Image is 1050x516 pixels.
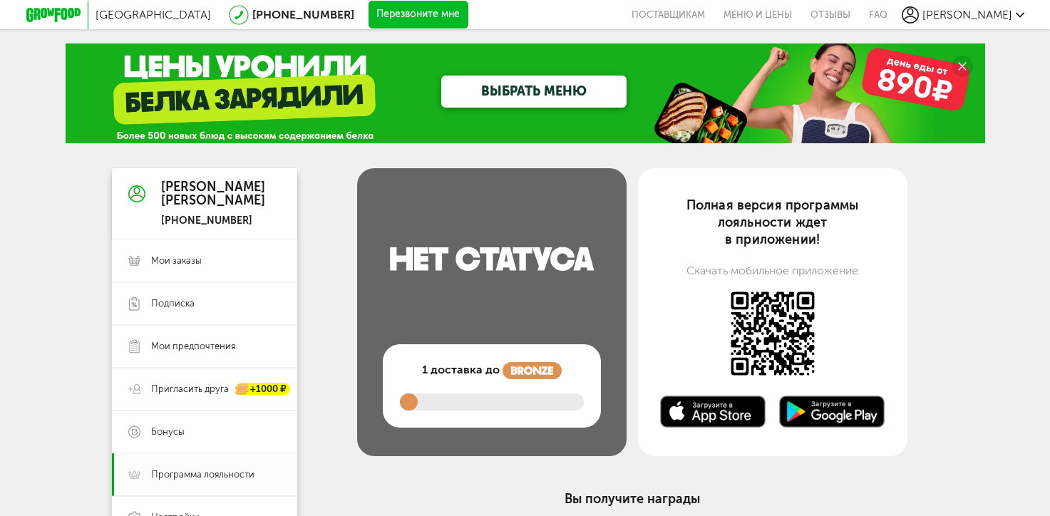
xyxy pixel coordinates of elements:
[503,362,562,379] img: программа лояльности GrowFood
[161,215,265,227] div: [PHONE_NUMBER]
[441,76,627,108] a: ВЫБРАТЬ МЕНЮ
[151,383,229,396] span: Пригласить друга
[686,264,858,277] span: Скачать мобильное приложение
[112,282,297,325] a: Подписка
[369,490,895,507] h2: Вы получите награды
[112,368,297,411] a: Пригласить друга +1000 ₽
[659,396,767,428] img: Доступно в AppStore
[112,325,297,368] a: Мои предпочтения
[96,8,211,21] span: [GEOGRAPHIC_DATA]
[112,453,297,496] a: Программа лояльности
[151,468,254,481] span: Программа лояльности
[151,297,195,310] span: Подписка
[778,396,886,428] img: Доступно в Google Play
[161,180,265,209] div: [PERSON_NAME] [PERSON_NAME]
[422,361,500,378] span: 1 доставка до
[151,340,235,353] span: Мои предпочтения
[357,210,627,331] img: программа лояльности GrowFood
[729,289,817,378] img: Доступно в AppStore
[922,8,1012,21] span: [PERSON_NAME]
[236,383,290,396] div: +1000 ₽
[151,254,202,267] span: Мои заказы
[151,425,185,438] span: Бонусы
[369,1,468,29] button: Перезвоните мне
[112,239,297,282] a: Мои заказы
[659,197,886,248] div: Полная версия программы лояльности ждет в приложении!
[112,411,297,453] a: Бонусы
[252,8,354,21] a: [PHONE_NUMBER]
